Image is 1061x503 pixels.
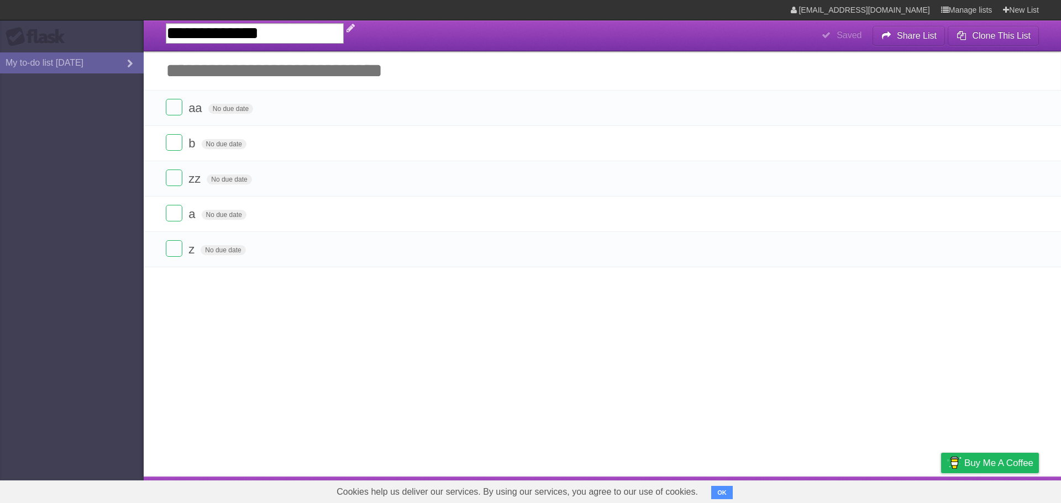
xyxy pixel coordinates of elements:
span: No due date [201,245,245,255]
span: No due date [202,210,246,220]
div: Flask [6,27,72,47]
label: Done [166,240,182,257]
span: z [188,242,197,256]
span: zz [188,172,203,186]
span: aa [188,101,204,115]
span: b [188,136,198,150]
a: Suggest a feature [969,479,1039,500]
a: Privacy [927,479,955,500]
button: Share List [873,26,946,46]
span: a [188,207,198,221]
a: Terms [889,479,913,500]
label: Done [166,205,182,221]
b: Saved [837,30,862,40]
span: No due date [208,104,253,114]
b: Clone This List [972,31,1031,40]
a: Buy me a coffee [941,453,1039,473]
label: Done [166,170,182,186]
a: About [794,479,817,500]
button: OK [711,486,733,499]
b: Share List [897,31,937,40]
a: Developers [831,479,875,500]
label: Done [166,134,182,151]
button: Clone This List [948,26,1039,46]
label: Done [166,99,182,115]
span: Cookies help us deliver our services. By using our services, you agree to our use of cookies. [325,481,709,503]
span: Buy me a coffee [964,453,1033,473]
span: No due date [207,174,251,184]
img: Buy me a coffee [947,453,962,472]
span: No due date [202,139,246,149]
